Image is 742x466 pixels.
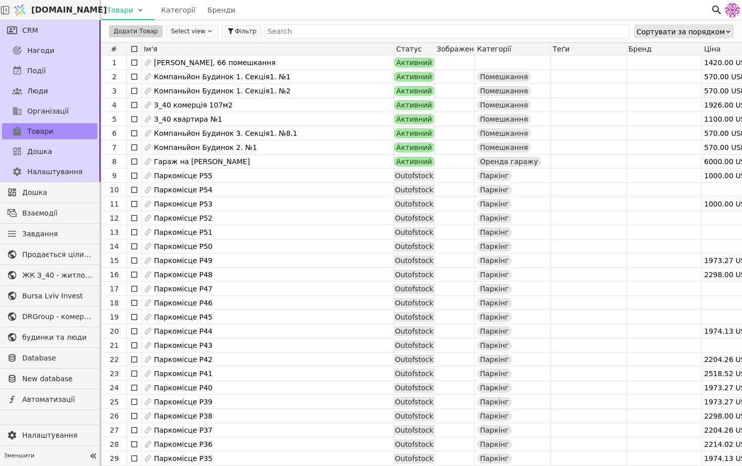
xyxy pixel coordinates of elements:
[480,354,509,365] span: Паркінг
[396,100,432,110] span: Активний
[628,45,652,53] span: Бренд
[27,66,46,76] span: Події
[480,453,509,463] span: Паркінг
[480,298,509,308] span: Паркінг
[395,354,433,365] span: Outofstock
[2,391,97,407] a: Автоматизації
[101,43,127,55] div: #
[2,288,97,304] a: Bursa Lviv Invest
[102,70,126,84] div: 2
[480,86,528,96] span: Помешкання
[102,381,126,395] div: 24
[27,126,54,137] span: Товари
[22,394,92,405] span: Автоматизації
[167,25,218,37] button: Select view
[480,157,538,167] span: Оренда гаражу
[2,143,97,160] a: Дошка
[395,185,433,195] span: Outofstock
[102,239,126,253] div: 14
[396,142,432,152] span: Активний
[480,270,509,280] span: Паркінг
[480,439,509,449] span: Паркінг
[2,308,97,325] a: DRGroup - комерційна нерухоомість
[154,338,213,352] span: Паркомісце P43
[154,282,213,296] span: Паркомісце P47
[395,171,433,181] span: Outofstock
[480,241,509,251] span: Паркінг
[22,332,92,343] span: будинки та люди
[396,72,432,82] span: Активний
[154,98,233,112] span: З_40 комерція 107м2
[395,270,433,280] span: Outofstock
[395,369,433,379] span: Outofstock
[2,42,97,59] a: Нагоди
[154,140,257,154] span: Компаньйон Будинок 2. №1
[2,371,97,387] a: New database
[637,25,725,39] div: Сортувати за порядком
[2,164,97,180] a: Налаштування
[154,296,213,310] span: Паркомісце P46
[725,3,740,18] img: 137b5da8a4f5046b86490006a8dec47a
[480,72,528,82] span: Помешкання
[2,427,97,443] a: Налаштування
[102,140,126,154] div: 7
[154,367,213,381] span: Паркомісце P41
[480,425,509,435] span: Паркінг
[144,45,157,53] span: Ім'я
[480,312,509,322] span: Паркінг
[553,45,570,53] span: Теґи
[437,45,474,53] span: Зображення
[154,211,213,225] span: Паркомісце P52
[480,142,528,152] span: Помешкання
[154,154,250,169] span: Гараж на [PERSON_NAME]
[109,25,163,37] button: Додати Товар
[154,352,213,367] span: Паркомісце P42
[395,425,433,435] span: Outofstock
[154,239,213,253] span: Паркомісце P50
[265,24,630,38] input: Search
[102,112,126,126] div: 5
[102,197,126,211] div: 11
[27,86,48,96] span: Люди
[102,225,126,239] div: 13
[395,326,433,336] span: Outofstock
[22,229,58,239] span: Завдання
[2,226,97,242] a: Завдання
[396,128,432,138] span: Активний
[480,340,509,350] span: Паркінг
[22,291,92,301] span: Bursa Lviv Invest
[2,123,97,139] a: Товари
[222,25,261,37] button: Фільтр
[2,22,97,38] a: CRM
[396,114,432,124] span: Активний
[22,208,92,219] span: Взаємодії
[102,183,126,197] div: 10
[22,353,92,364] span: Database
[154,197,213,211] span: Паркомісце P53
[102,268,126,282] div: 16
[154,409,213,423] span: Паркомісце P38
[2,83,97,99] a: Люди
[154,381,213,395] span: Паркомісце P40
[102,98,126,112] div: 4
[154,395,213,409] span: Паркомісце P39
[395,213,433,223] span: Outofstock
[395,312,433,322] span: Outofstock
[102,409,126,423] div: 26
[2,246,97,263] a: Продається цілий будинок [PERSON_NAME] нерухомість
[396,157,432,167] span: Активний
[395,340,433,350] span: Outofstock
[2,63,97,79] a: Події
[27,106,69,117] span: Організації
[31,4,107,16] span: [DOMAIN_NAME]
[22,270,92,281] span: ЖК З_40 - житлова та комерційна нерухомість класу Преміум
[480,369,509,379] span: Паркінг
[395,227,433,237] span: Outofstock
[102,423,126,437] div: 27
[27,45,55,56] span: Нагоди
[154,84,291,98] span: Компаньйон Будинок 1. Секція1. №2
[154,310,213,324] span: Паркомісце P45
[396,58,432,68] span: Активний
[102,154,126,169] div: 8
